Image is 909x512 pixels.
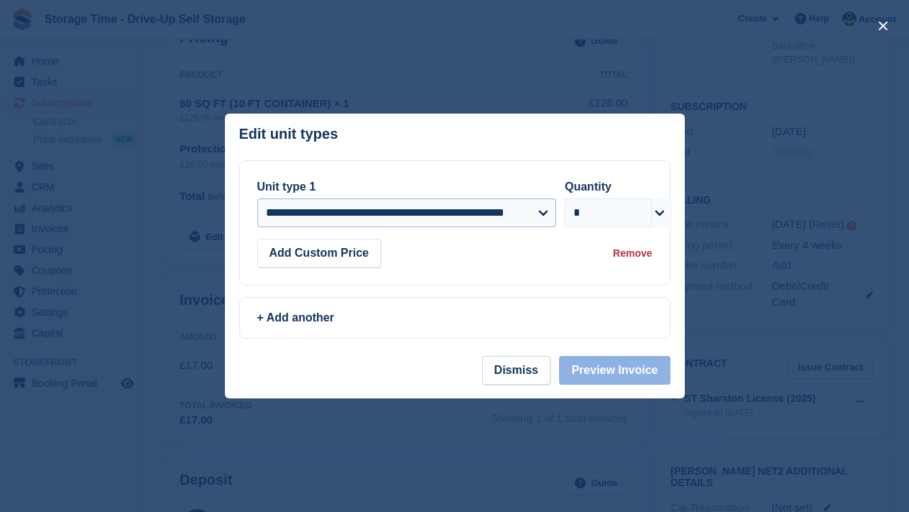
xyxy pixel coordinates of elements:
button: Add Custom Price [257,239,382,268]
div: Remove [613,246,652,261]
button: Preview Invoice [559,356,670,385]
label: Unit type 1 [257,180,316,193]
p: Edit unit types [239,126,338,142]
div: + Add another [257,309,652,326]
label: Quantity [565,180,612,193]
button: Dismiss [482,356,550,385]
a: + Add another [239,297,670,339]
button: close [872,14,895,37]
